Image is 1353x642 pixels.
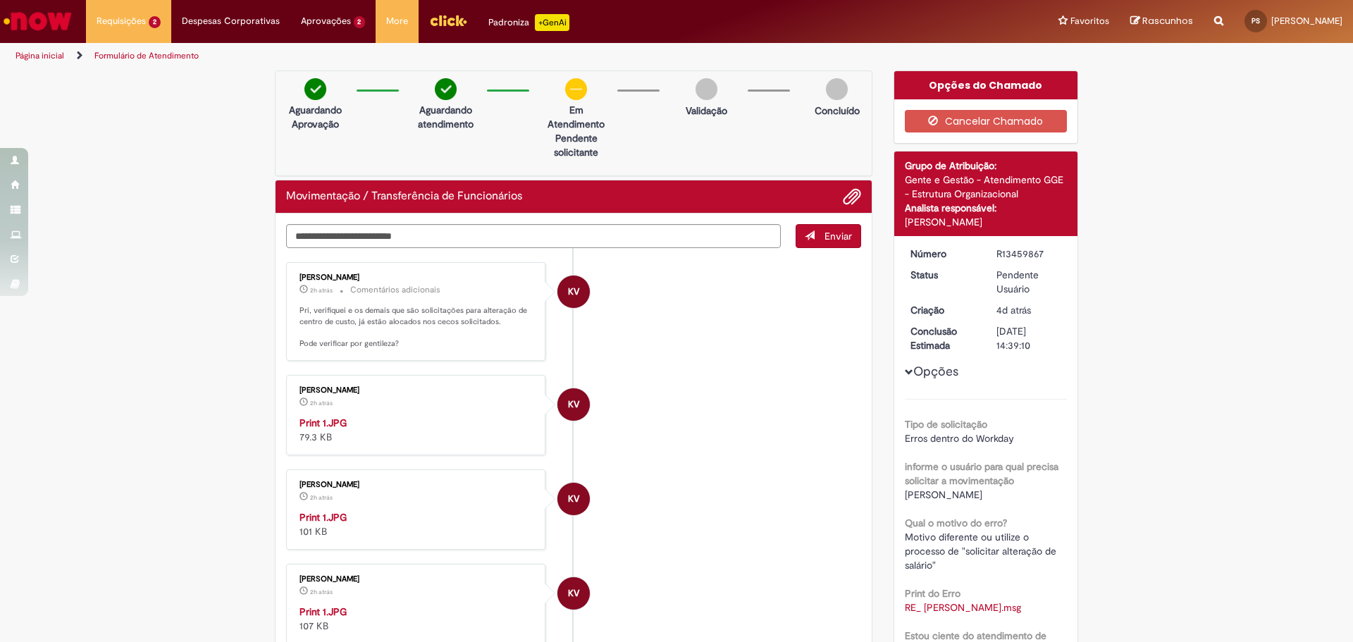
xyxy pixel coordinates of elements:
span: [PERSON_NAME] [905,488,982,501]
span: 2h atrás [310,588,333,596]
p: +GenAi [535,14,569,31]
div: [PERSON_NAME] [299,481,534,489]
div: R13459867 [996,247,1062,261]
div: 28/08/2025 18:42:17 [996,303,1062,317]
p: Aguardando atendimento [412,103,480,131]
button: Enviar [796,224,861,248]
span: KV [568,576,579,610]
p: Em Atendimento [542,103,610,131]
img: circle-minus.png [565,78,587,100]
div: Padroniza [488,14,569,31]
time: 01/09/2025 08:07:49 [310,493,333,502]
span: [PERSON_NAME] [1271,15,1342,27]
div: [DATE] 14:39:10 [996,324,1062,352]
b: Print do Erro [905,587,960,600]
span: PS [1252,16,1260,25]
div: [PERSON_NAME] [299,575,534,584]
span: More [386,14,408,28]
div: Analista responsável: [905,201,1068,215]
span: Favoritos [1070,14,1109,28]
div: Gente e Gestão - Atendimento GGE - Estrutura Organizacional [905,173,1068,201]
h2: Movimentação / Transferência de Funcionários Histórico de tíquete [286,190,522,203]
a: Download de RE_ Ajuste SubGrupo.msg [905,601,1021,614]
dt: Status [900,268,987,282]
span: KV [568,275,579,309]
span: 4d atrás [996,304,1031,316]
p: Aguardando Aprovação [281,103,350,131]
a: Página inicial [16,50,64,61]
b: informe o usuário para qual precisa solicitar a movimentação [905,460,1058,487]
small: Comentários adicionais [350,284,440,296]
a: Print 1.JPG [299,605,347,618]
button: Cancelar Chamado [905,110,1068,132]
a: Rascunhos [1130,15,1193,28]
button: Adicionar anexos [843,187,861,206]
img: ServiceNow [1,7,74,35]
dt: Número [900,247,987,261]
span: Requisições [97,14,146,28]
p: Validação [686,104,727,118]
a: Print 1.JPG [299,416,347,429]
time: 01/09/2025 08:06:05 [310,588,333,596]
p: Pendente solicitante [542,131,610,159]
div: [PERSON_NAME] [299,386,534,395]
img: check-circle-green.png [304,78,326,100]
div: Pendente Usuário [996,268,1062,296]
b: Qual o motivo do erro? [905,517,1007,529]
a: Formulário de Atendimento [94,50,199,61]
div: [PERSON_NAME] [299,273,534,282]
b: Tipo de solicitação [905,418,987,431]
dt: Criação [900,303,987,317]
span: Rascunhos [1142,14,1193,27]
time: 01/09/2025 08:09:10 [310,286,333,295]
div: Karine Vieira [557,276,590,308]
span: Motivo diferente ou utilize o processo de "solicitar alteração de salário" [905,531,1059,572]
dt: Conclusão Estimada [900,324,987,352]
span: KV [568,388,579,421]
p: Concluído [815,104,860,118]
div: Karine Vieira [557,483,590,515]
span: 2h atrás [310,286,333,295]
span: 2 [354,16,366,28]
div: [PERSON_NAME] [905,215,1068,229]
span: Enviar [824,230,852,242]
div: Grupo de Atribuição: [905,159,1068,173]
time: 01/09/2025 08:08:37 [310,399,333,407]
span: Aprovações [301,14,351,28]
time: 28/08/2025 18:42:17 [996,304,1031,316]
div: 101 KB [299,510,534,538]
span: Despesas Corporativas [182,14,280,28]
a: Print 1.JPG [299,511,347,524]
img: img-circle-grey.png [826,78,848,100]
span: 2h atrás [310,493,333,502]
img: click_logo_yellow_360x200.png [429,10,467,31]
img: check-circle-green.png [435,78,457,100]
div: Karine Vieira [557,577,590,610]
img: img-circle-grey.png [696,78,717,100]
div: 79.3 KB [299,416,534,444]
div: 107 KB [299,605,534,633]
p: Pri, verifiquei e os demais que são solicitações para alteração de centro de custo, já estão aloc... [299,305,534,350]
span: 2 [149,16,161,28]
span: Erros dentro do Workday [905,432,1014,445]
span: 2h atrás [310,399,333,407]
div: Karine Vieira [557,388,590,421]
textarea: Digite sua mensagem aqui... [286,224,781,248]
div: Opções do Chamado [894,71,1078,99]
span: KV [568,482,579,516]
ul: Trilhas de página [11,43,891,69]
